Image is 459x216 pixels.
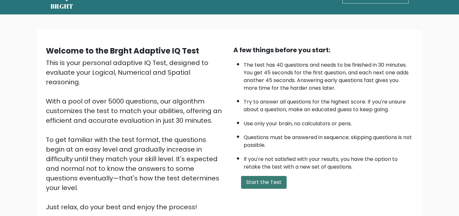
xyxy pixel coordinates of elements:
[244,117,413,128] li: Use only your brain, no calculators or pens.
[244,130,413,149] li: Questions must be answered in sequence; skipping questions is not possible.
[244,58,413,92] li: The test has 40 questions and needs to be finished in 30 minutes. You get 45 seconds for the firs...
[46,46,199,56] b: Welcome to the Brght Adaptive IQ Test
[244,95,413,113] li: Try to answer all questions for the highest score. If you're unsure about a question, make an edu...
[50,3,74,10] h5: BRGHT
[244,152,413,171] li: If you're not satisfied with your results, you have the option to retake the test with a new set ...
[46,58,226,212] div: This is your personal adaptive IQ Test, designed to evaluate your Logical, Numerical and Spatial ...
[241,176,287,189] button: Start the Test
[233,45,413,55] div: A few things before you start:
